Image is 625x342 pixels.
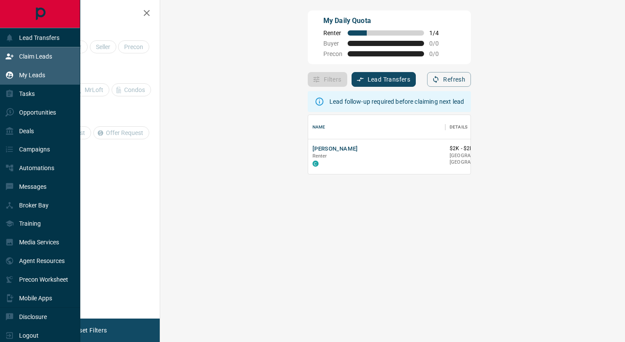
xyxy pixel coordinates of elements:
span: 0 / 0 [429,50,448,57]
span: Renter [312,153,327,159]
span: 0 / 0 [429,40,448,47]
span: Renter [323,30,342,36]
div: Name [308,115,445,139]
button: [PERSON_NAME] [312,145,358,153]
p: [GEOGRAPHIC_DATA], [GEOGRAPHIC_DATA] [450,152,527,166]
span: Buyer [323,40,342,47]
p: My Daily Quota [323,16,448,26]
p: $2K - $2K [450,145,527,152]
div: Details [450,115,467,139]
span: Precon [323,50,342,57]
button: Reset Filters [66,323,112,338]
button: Lead Transfers [352,72,416,87]
div: Name [312,115,326,139]
span: 1 / 4 [429,30,448,36]
div: condos.ca [312,161,319,167]
button: Refresh [427,72,471,87]
h2: Filters [28,9,151,19]
div: Lead follow-up required before claiming next lead [329,94,464,109]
